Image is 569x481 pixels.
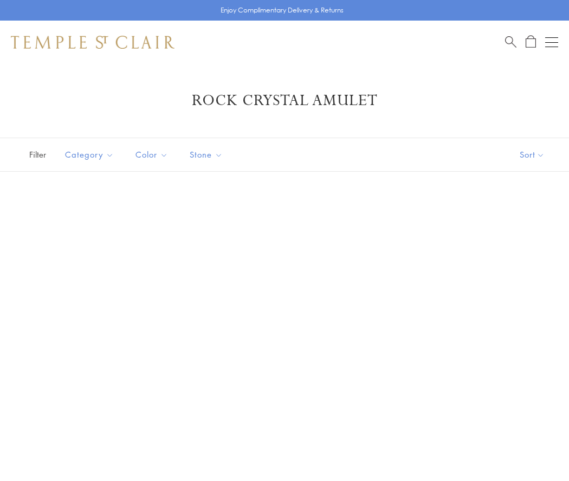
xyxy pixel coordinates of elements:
[505,35,516,49] a: Search
[57,142,122,167] button: Category
[184,148,231,161] span: Stone
[60,148,122,161] span: Category
[11,36,174,49] img: Temple St. Clair
[221,5,344,16] p: Enjoy Complimentary Delivery & Returns
[495,138,569,171] button: Show sort by
[182,142,231,167] button: Stone
[526,35,536,49] a: Open Shopping Bag
[130,148,176,161] span: Color
[127,142,176,167] button: Color
[545,36,558,49] button: Open navigation
[27,91,542,110] h1: Rock Crystal Amulet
